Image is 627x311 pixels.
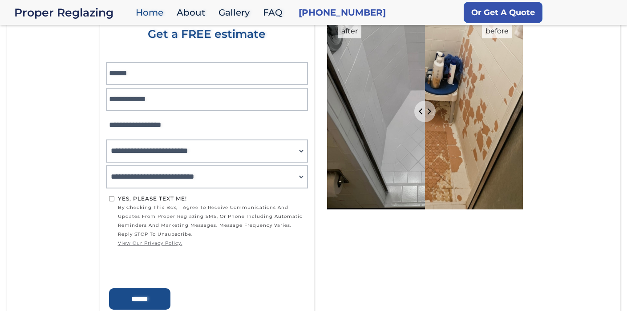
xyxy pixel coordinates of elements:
iframe: reCAPTCHA [109,250,244,285]
a: FAQ [259,3,291,22]
input: Yes, Please text me!by checking this box, I agree to receive communications and updates from Prop... [109,196,114,201]
a: Or Get A Quote [464,2,542,23]
a: Home [131,3,172,22]
span: by checking this box, I agree to receive communications and updates from Proper Reglazing SMS, or... [118,203,305,248]
form: Home page form [105,28,309,310]
a: [PHONE_NUMBER] [299,6,386,19]
a: view our privacy policy. [118,239,305,248]
div: Get a FREE estimate [109,28,305,65]
div: Yes, Please text me! [118,194,305,203]
div: Proper Reglazing [14,6,131,19]
a: About [172,3,214,22]
a: home [14,6,131,19]
a: Gallery [214,3,259,22]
